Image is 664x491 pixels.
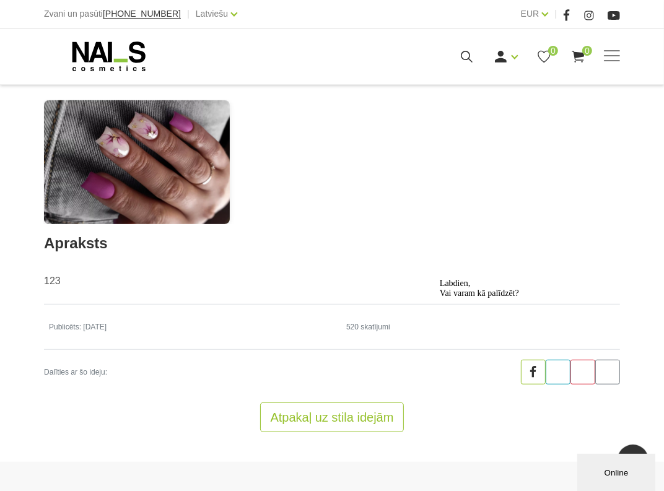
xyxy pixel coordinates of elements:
img: Rudens ziedu pieskāriens - Image 1 [44,100,230,224]
span: Labdien, Vai varam kā palīdzēt? [5,5,84,24]
div: Labdien,Vai varam kā palīdzēt? [5,5,228,25]
a: EUR [521,6,539,21]
span: 0 [582,46,592,56]
h3: Apraksts [44,224,620,258]
small: Dalīties ar šo ideju: [44,368,107,376]
span: | [187,6,190,22]
div: Zvani un pasūti [44,6,181,22]
a: Atpakaļ uz stila idejām [260,402,404,432]
span: | [554,6,557,22]
small: 520 skatījumi [346,319,390,334]
a: [PHONE_NUMBER] [103,9,181,19]
p: 123 [44,272,620,289]
a: 0 [536,49,552,64]
iframe: chat widget [577,451,658,491]
a: 0 [570,49,586,64]
span: 0 [548,46,558,56]
a: Latviešu [196,6,228,21]
iframe: chat widget [435,274,658,448]
small: Publicēts: [DATE] [49,319,107,334]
